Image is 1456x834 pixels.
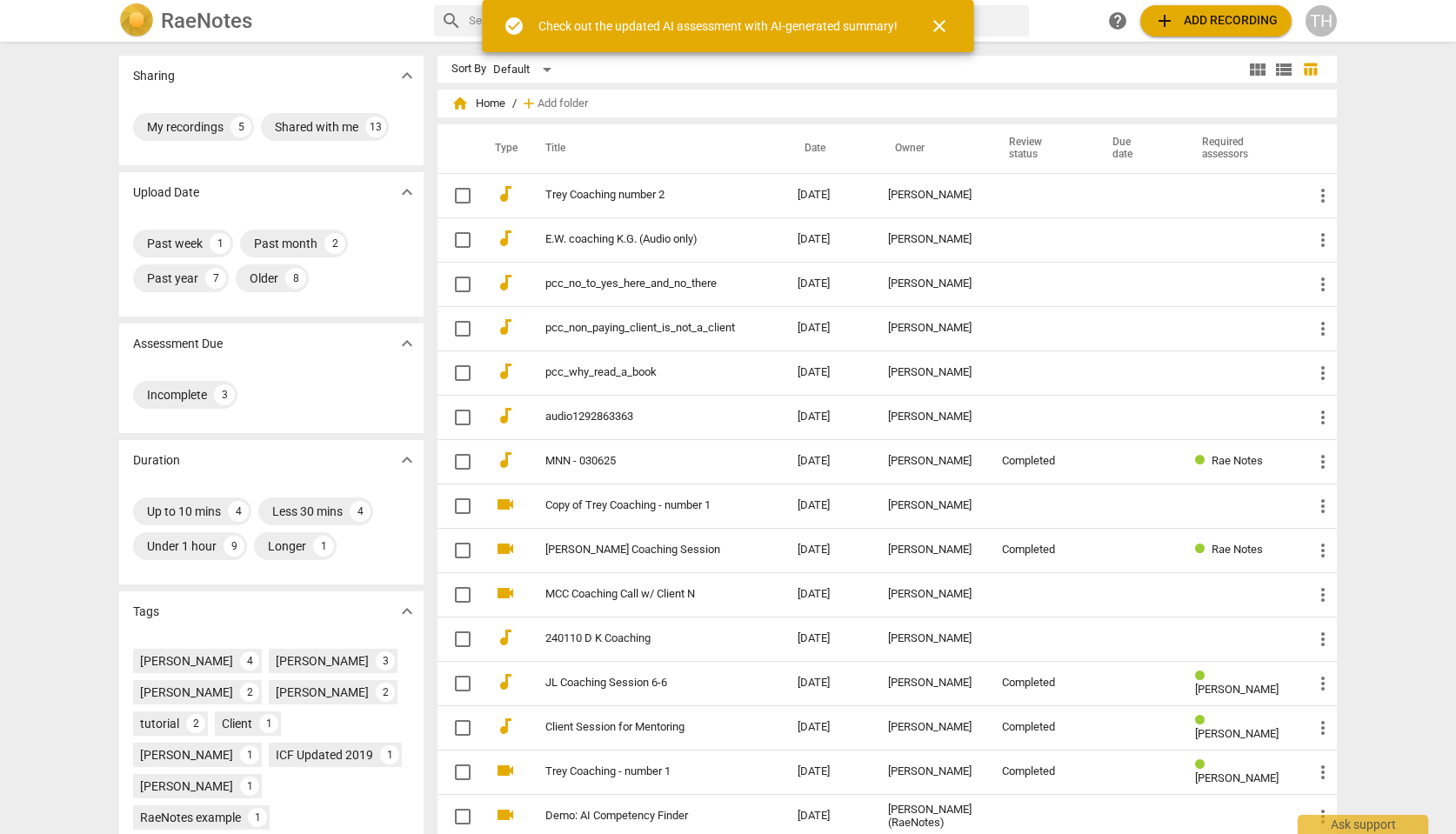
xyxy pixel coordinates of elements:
td: [DATE] [784,528,874,572]
a: Trey Coaching number 2 [545,189,735,202]
span: close [929,16,950,37]
td: [DATE] [784,173,874,217]
span: more_vert [1312,717,1333,738]
span: add [1154,10,1175,31]
div: 1 [240,777,259,796]
span: Add recording [1154,10,1278,31]
button: TH [1306,5,1337,37]
a: audio1292863363 [545,410,735,424]
div: 1 [380,745,399,764]
div: Check out the updated AI assessment with AI-generated summary! [538,17,898,36]
span: [PERSON_NAME] [1195,727,1279,740]
th: Review status [988,124,1092,173]
span: videocam [495,804,516,825]
a: [PERSON_NAME] Coaching Session [545,544,735,557]
div: [PERSON_NAME] [888,366,973,379]
button: Show more [394,63,420,89]
span: add [520,95,538,112]
div: [PERSON_NAME] [888,765,973,778]
span: audiotrack [495,627,516,648]
span: Home [451,95,505,112]
th: Date [784,124,874,173]
span: audiotrack [495,716,516,737]
div: ICF Updated 2019 [276,746,373,764]
p: Sharing [133,67,175,85]
span: Review status: completed [1195,758,1212,771]
td: [DATE] [784,350,874,395]
div: Older [250,270,278,287]
a: MCC Coaching Call w/ Client N [545,588,735,601]
div: Longer [268,537,306,555]
span: Review status: completed [1195,670,1212,683]
img: Logo [119,3,154,38]
div: 3 [214,384,235,405]
span: audiotrack [495,228,516,249]
div: tutorial [140,715,179,732]
div: 8 [285,268,306,289]
span: Review status: completed [1195,454,1212,467]
div: [PERSON_NAME] [888,455,973,468]
div: Completed [1002,677,1078,690]
span: more_vert [1312,363,1333,384]
span: expand_more [397,182,417,203]
span: more_vert [1312,806,1333,827]
span: audiotrack [495,272,516,293]
div: 2 [376,683,395,702]
td: [DATE] [784,217,874,262]
span: table_chart [1302,61,1319,77]
p: Assessment Due [133,335,223,353]
div: RaeNotes example [140,809,241,826]
span: expand_more [397,65,417,86]
div: [PERSON_NAME] [888,233,973,246]
div: [PERSON_NAME] [888,277,973,290]
div: [PERSON_NAME] [888,632,973,645]
span: more_vert [1312,762,1333,783]
span: Add folder [538,97,588,110]
a: E.W. coaching K.G. (Audio only) [545,233,735,246]
div: 1 [210,233,230,254]
td: [DATE] [784,705,874,750]
div: Shared with me [275,118,358,136]
button: Show more [394,179,420,205]
span: Rae Notes [1212,454,1263,467]
div: Up to 10 mins [147,503,221,520]
td: [DATE] [784,262,874,306]
div: Client [222,715,252,732]
span: home [451,95,469,112]
div: [PERSON_NAME] (RaeNotes) [888,804,973,830]
th: Title [524,124,784,173]
div: [PERSON_NAME] [888,721,973,734]
div: Past year [147,270,198,287]
span: more_vert [1312,496,1333,517]
button: Table view [1297,57,1323,83]
div: 4 [350,501,371,522]
div: Incomplete [147,386,207,404]
div: 2 [186,714,205,733]
p: Duration [133,451,180,470]
a: 240110 D K Coaching [545,632,735,645]
div: [PERSON_NAME] [888,499,973,512]
th: Required assessors [1181,124,1299,173]
span: Review status: completed [1195,543,1212,556]
a: MNN - 030625 [545,455,735,468]
div: 7 [205,268,226,289]
div: 1 [248,808,267,827]
span: videocam [495,494,516,515]
input: Search [469,7,1022,35]
span: [PERSON_NAME] [1195,771,1279,784]
th: Owner [874,124,987,173]
td: [DATE] [784,484,874,528]
td: [DATE] [784,750,874,794]
span: more_vert [1312,407,1333,428]
a: JL Coaching Session 6-6 [545,677,735,690]
span: more_vert [1312,540,1333,561]
a: Copy of Trey Coaching - number 1 [545,499,735,512]
div: 1 [240,745,259,764]
div: Past week [147,235,203,252]
div: 2 [324,233,345,254]
a: Demo: AI Competency Finder [545,810,735,823]
span: videocam [495,583,516,604]
div: 1 [313,536,334,557]
div: 4 [240,651,259,671]
div: Under 1 hour [147,537,217,555]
